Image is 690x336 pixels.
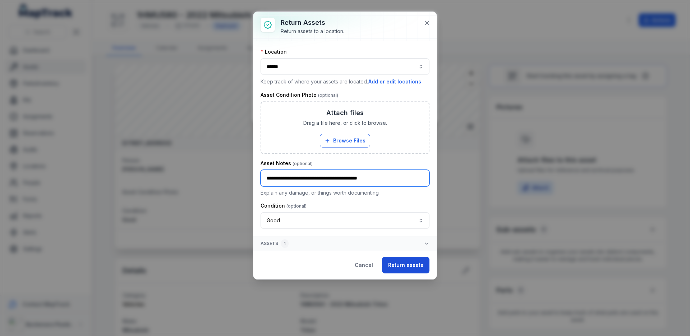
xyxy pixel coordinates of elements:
h3: Attach files [326,108,364,118]
h3: Return assets [281,18,344,28]
span: Assets [261,239,289,248]
button: Add or edit locations [368,78,422,86]
label: Asset Notes [261,160,313,167]
button: Return assets [382,257,429,273]
button: Cancel [349,257,379,273]
button: Assets1 [253,236,437,251]
p: Explain any damage, or things worth documenting [261,189,429,196]
label: Asset Condition Photo [261,91,338,99]
div: 1 [281,239,289,248]
span: Drag a file here, or click to browse. [303,119,387,127]
label: Location [261,48,287,55]
button: Browse Files [320,134,370,147]
button: Good [261,212,429,229]
div: Return assets to a location. [281,28,344,35]
label: Condition [261,202,307,209]
p: Keep track of where your assets are located. [261,78,429,86]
